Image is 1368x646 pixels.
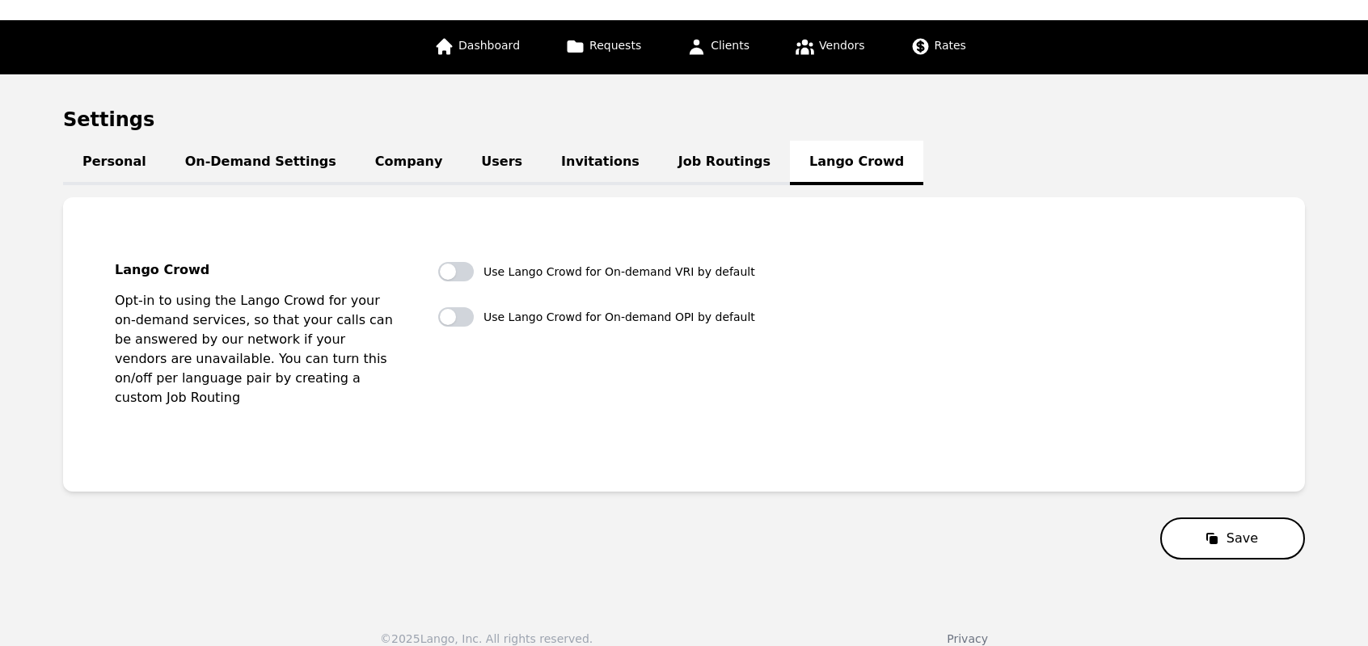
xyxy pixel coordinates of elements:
a: Dashboard [424,20,530,74]
legend: Lango Crowd [115,262,399,278]
button: Save [1160,517,1305,559]
a: Personal [63,141,166,185]
span: Clients [711,39,749,52]
span: Dashboard [458,39,520,52]
a: Vendors [785,20,874,74]
a: Job Routings [659,141,790,185]
span: Requests [589,39,641,52]
a: Rates [901,20,976,74]
a: Invitations [542,141,659,185]
a: Users [462,141,542,185]
a: On-Demand Settings [166,141,356,185]
span: Rates [935,39,966,52]
a: Clients [677,20,759,74]
a: Requests [555,20,651,74]
p: Opt-in to using the Lango Crowd for your on-demand services, so that your calls can be answered b... [115,291,399,407]
a: Company [356,141,462,185]
span: Use Lango Crowd for On-demand VRI by default [483,264,755,280]
a: Privacy [947,632,988,645]
span: Vendors [819,39,864,52]
span: Use Lango Crowd for On-demand OPI by default [483,309,755,325]
h1: Settings [63,107,1305,133]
